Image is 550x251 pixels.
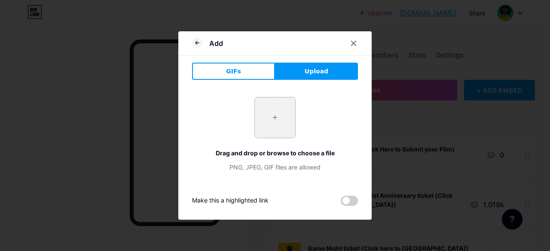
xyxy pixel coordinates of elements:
span: Upload [305,67,328,76]
span: GIFs [226,67,241,76]
div: Drag and drop or browse to choose a file [192,148,358,157]
div: Make this a highlighted link [192,196,269,206]
div: PNG, JPEG, GIF files are allowed [192,163,358,172]
button: Upload [275,63,358,80]
button: GIFs [192,63,275,80]
div: Add [209,38,223,48]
